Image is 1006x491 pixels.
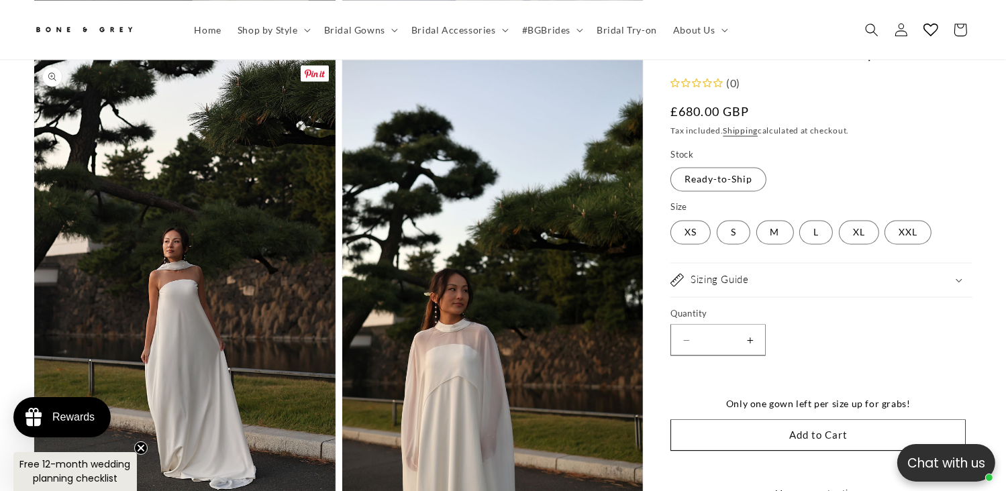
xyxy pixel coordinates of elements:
summary: Bridal Accessories [403,15,514,44]
div: (0) [723,73,740,93]
p: Chat with us [897,453,995,473]
span: Bridal Try-on [597,23,657,36]
button: Add to Cart [670,419,966,451]
button: Write a review [850,20,939,43]
a: Shipping [723,126,758,136]
span: Free 12-month wedding planning checklist [20,457,131,485]
label: XXL [885,220,932,244]
label: L [799,220,833,244]
legend: Size [670,201,689,215]
a: Bone and Grey Bridal [29,13,173,46]
label: M [756,220,794,244]
button: Open chatbox [897,444,995,482]
summary: About Us [665,15,734,44]
summary: Sizing Guide [670,263,972,296]
div: Free 12-month wedding planning checklistClose teaser [13,452,137,491]
label: Ready-to-Ship [670,168,766,192]
span: Bridal Accessories [411,23,496,36]
summary: Shop by Style [230,15,316,44]
label: Quantity [670,307,966,321]
legend: Stock [670,148,695,162]
label: XS [670,220,711,244]
button: Close teaser [134,441,148,455]
div: Rewards [52,411,95,423]
a: Bridal Try-on [589,15,665,44]
span: Shop by Style [238,23,298,36]
summary: #BGBrides [514,15,589,44]
summary: Bridal Gowns [316,15,403,44]
span: Bridal Gowns [324,23,385,36]
span: #BGBrides [522,23,570,36]
h2: Sizing Guide [691,273,748,286]
span: Home [195,23,221,36]
span: £680.00 GBP [670,103,749,121]
img: Bone and Grey Bridal [34,19,134,41]
a: Write a review [89,76,148,87]
label: S [717,220,750,244]
label: XL [839,220,879,244]
span: About Us [673,23,715,36]
div: Tax included. calculated at checkout. [670,125,972,138]
div: Only one gown left per size up for grabs! [670,396,966,413]
summary: Search [857,15,887,44]
a: Home [187,15,230,44]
